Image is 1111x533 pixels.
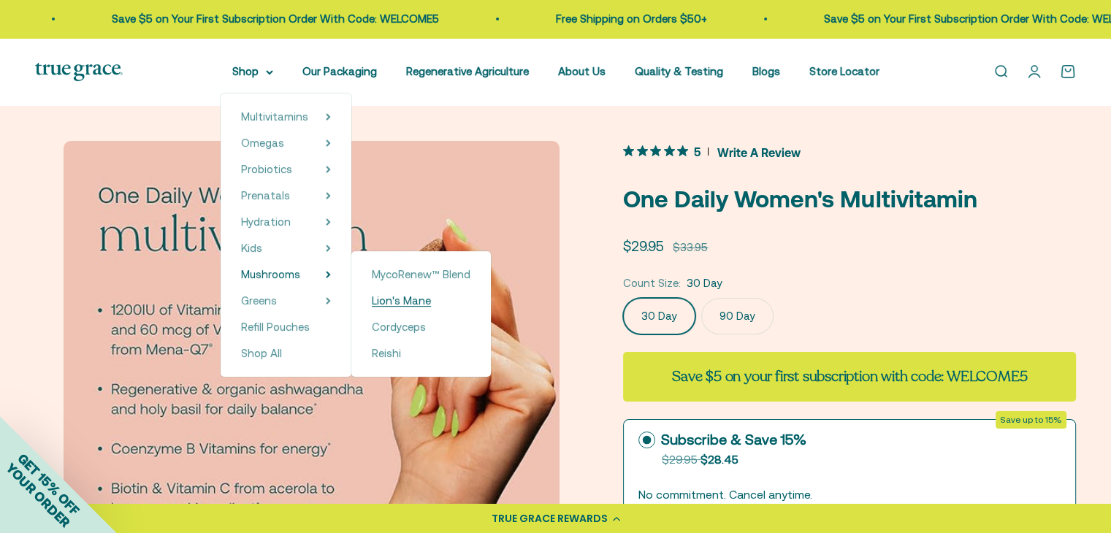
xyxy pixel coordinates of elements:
[406,65,529,77] a: Regenerative Agriculture
[241,318,331,336] a: Refill Pouches
[492,511,608,526] div: TRUE GRACE REWARDS
[809,65,879,77] a: Store Locator
[241,345,331,362] a: Shop All
[241,347,282,359] span: Shop All
[241,292,331,310] summary: Greens
[241,266,300,283] a: Mushrooms
[513,12,665,25] a: Free Shipping on Orders $50+
[69,10,397,28] p: Save $5 on Your First Subscription Order With Code: WELCOME5
[232,63,273,80] summary: Shop
[687,275,722,292] span: 30 Day
[673,239,708,256] compare-at-price: $33.95
[717,141,801,163] span: Write A Review
[241,242,262,254] span: Kids
[372,345,470,362] a: Reishi
[241,294,277,307] span: Greens
[241,187,331,204] summary: Prenatals
[302,65,377,77] a: Our Packaging
[623,180,1076,218] p: One Daily Women's Multivitamin
[241,163,292,175] span: Probiotics
[241,321,310,333] span: Refill Pouches
[241,137,284,149] span: Omegas
[241,266,331,283] summary: Mushrooms
[241,108,331,126] summary: Multivitamins
[241,161,292,178] a: Probiotics
[241,239,262,257] a: Kids
[372,294,431,307] span: Lion's Mane
[241,134,284,152] a: Omegas
[241,161,331,178] summary: Probiotics
[15,450,83,518] span: GET 15% OFF
[623,235,664,257] sale-price: $29.95
[241,239,331,257] summary: Kids
[635,65,723,77] a: Quality & Testing
[782,10,1109,28] p: Save $5 on Your First Subscription Order With Code: WELCOME5
[623,275,681,292] legend: Count Size:
[241,108,308,126] a: Multivitamins
[3,460,73,530] span: YOUR ORDER
[372,347,401,359] span: Reishi
[372,292,470,310] a: Lion's Mane
[241,187,290,204] a: Prenatals
[558,65,606,77] a: About Us
[372,318,470,336] a: Cordyceps
[241,292,277,310] a: Greens
[241,189,290,202] span: Prenatals
[752,65,780,77] a: Blogs
[241,213,291,231] a: Hydration
[623,141,801,163] button: 5 out 5 stars rating in total 4 reviews. Jump to reviews.
[672,367,1027,386] strong: Save $5 on your first subscription with code: WELCOME5
[694,143,700,158] span: 5
[241,213,331,231] summary: Hydration
[372,266,470,283] a: MycoRenew™ Blend
[241,268,300,280] span: Mushrooms
[372,321,426,333] span: Cordyceps
[241,134,331,152] summary: Omegas
[372,268,470,280] span: MycoRenew™ Blend
[241,215,291,228] span: Hydration
[241,110,308,123] span: Multivitamins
